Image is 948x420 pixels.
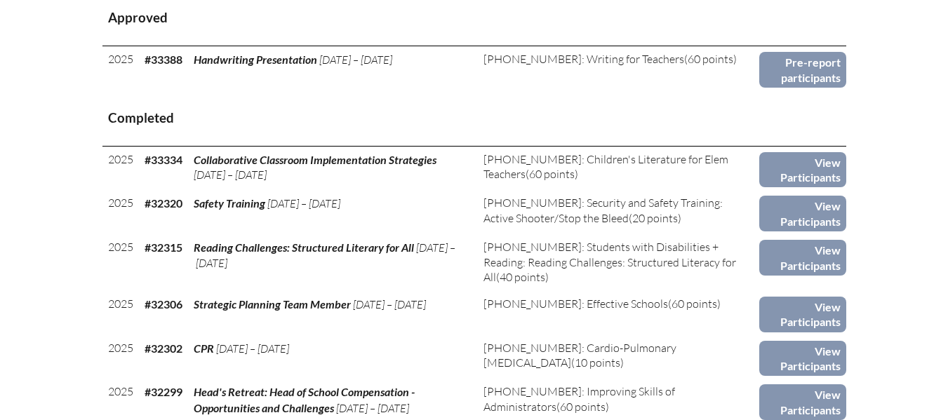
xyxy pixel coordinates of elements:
td: 2025 [102,190,139,234]
span: [DATE] – [DATE] [216,341,289,355]
span: Reading Challenges: Structured Literary for All [194,241,414,254]
span: Safety Training [194,196,265,210]
span: [PHONE_NUMBER]: Security and Safety Training: Active Shooter/Stop the Bleed [483,196,723,224]
h3: Approved [108,9,841,27]
b: #32306 [145,297,182,311]
a: Pre-report participants [759,52,846,88]
b: #33334 [145,153,182,166]
span: [PHONE_NUMBER]: Children's Literature for Elem Teachers [483,152,728,181]
b: #32320 [145,196,182,210]
h3: Completed [108,109,841,127]
td: (60 points) [478,46,760,90]
b: #33388 [145,53,182,66]
span: [DATE] – [DATE] [194,241,455,269]
td: (60 points) [478,291,760,335]
span: [PHONE_NUMBER]: Improving Skills of Administrators [483,384,675,413]
span: [DATE] – [DATE] [336,401,409,415]
span: [DATE] – [DATE] [267,196,340,210]
td: 2025 [102,46,139,90]
span: Handwriting Presentation [194,53,317,66]
span: [DATE] – [DATE] [353,297,426,311]
span: Strategic Planning Team Member [194,297,351,311]
span: [PHONE_NUMBER]: Writing for Teachers [483,52,684,66]
a: View Participants [759,240,846,276]
span: Head's Retreat: Head of School Compensation - Opportunities and Challenges [194,385,415,414]
span: [PHONE_NUMBER]: Effective Schools [483,297,668,311]
td: 2025 [102,291,139,335]
a: View Participants [759,152,846,188]
b: #32315 [145,241,182,254]
a: View Participants [759,384,846,420]
span: CPR [194,341,214,355]
td: 2025 [102,234,139,290]
td: (20 points) [478,190,760,234]
td: 2025 [102,335,139,379]
span: [DATE] – [DATE] [194,168,267,182]
td: (10 points) [478,335,760,379]
b: #32302 [145,341,182,355]
a: View Participants [759,196,846,231]
td: (40 points) [478,234,760,290]
td: 2025 [102,146,139,190]
span: [PHONE_NUMBER]: Cardio-Pulmonary [MEDICAL_DATA] [483,341,676,370]
a: View Participants [759,297,846,332]
td: (60 points) [478,146,760,190]
span: Collaborative Classroom Implementation Strategies [194,153,436,166]
span: [DATE] – [DATE] [319,53,392,67]
a: View Participants [759,341,846,377]
span: [PHONE_NUMBER]: Students with Disabilities + Reading: Reading Challenges: Structured Literacy for... [483,240,736,284]
b: #32299 [145,385,182,398]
